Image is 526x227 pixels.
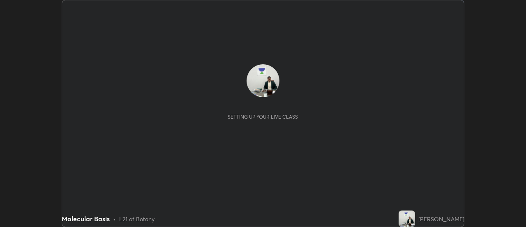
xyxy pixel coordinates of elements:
[399,211,415,227] img: 541de97255cb4685a8c3a53c24b15fca.jpg
[119,215,155,223] div: L21 of Botany
[418,215,464,223] div: [PERSON_NAME]
[62,214,110,224] div: Molecular Basis
[113,215,116,223] div: •
[247,64,279,97] img: 541de97255cb4685a8c3a53c24b15fca.jpg
[228,114,298,120] div: Setting up your live class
